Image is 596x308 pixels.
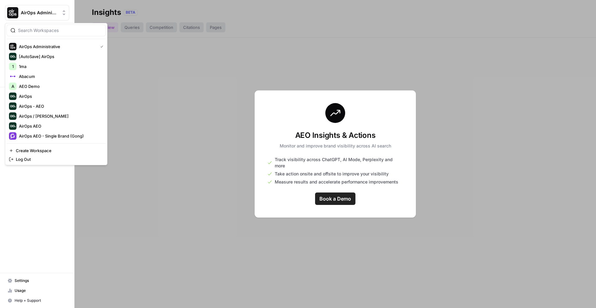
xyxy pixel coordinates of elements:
span: AirOps AEO - Single Brand (Gong) [19,133,101,139]
span: AirOps Administrative [21,10,58,16]
span: AirOps / [PERSON_NAME] [19,113,101,119]
img: AirOps AEO Logo [9,122,16,130]
a: Log Out [7,155,106,164]
img: AirOps Administrative Logo [7,7,18,18]
span: Help + Support [15,298,66,303]
img: [AutoSave] AirOps Logo [9,53,16,60]
span: AirOps Administrative [19,43,95,50]
span: Measure results and accelerate performance improvements [275,179,398,185]
div: Workspace: AirOps Administrative [5,23,107,165]
button: Help + Support [5,296,69,306]
button: Workspace: AirOps Administrative [5,5,69,20]
input: Search Workspaces [18,27,102,34]
span: [AutoSave] AirOps [19,53,101,60]
span: A [11,83,14,89]
span: 1 [12,63,14,70]
a: Usage [5,286,69,296]
img: Abacum Logo [9,73,16,80]
img: AirOps / Nicholas Cabral Logo [9,112,16,120]
span: Book a Demo [319,195,351,202]
span: Abacum [19,73,101,79]
span: AEO Demo [19,83,101,89]
a: Settings [5,276,69,286]
span: 1ma [19,63,101,70]
img: AirOps Logo [9,93,16,100]
img: AirOps AEO - Single Brand (Gong) Logo [9,132,16,140]
p: Monitor and improve brand visibility across AI search [280,143,391,149]
span: Create Workspace [16,147,101,154]
span: Log Out [16,156,101,162]
img: AirOps Administrative Logo [9,43,16,50]
a: Create Workspace [7,146,106,155]
span: Settings [15,278,66,283]
span: Take action onsite and offsite to improve your visibility [275,171,389,177]
span: Track visibility across ChatGPT, AI Mode, Perplexity and more [275,156,403,169]
h3: AEO Insights & Actions [280,130,391,140]
span: AirOps [19,93,101,99]
a: Book a Demo [315,192,355,205]
img: AirOps - AEO Logo [9,102,16,110]
span: Usage [15,288,66,293]
span: AirOps - AEO [19,103,101,109]
span: AirOps AEO [19,123,101,129]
